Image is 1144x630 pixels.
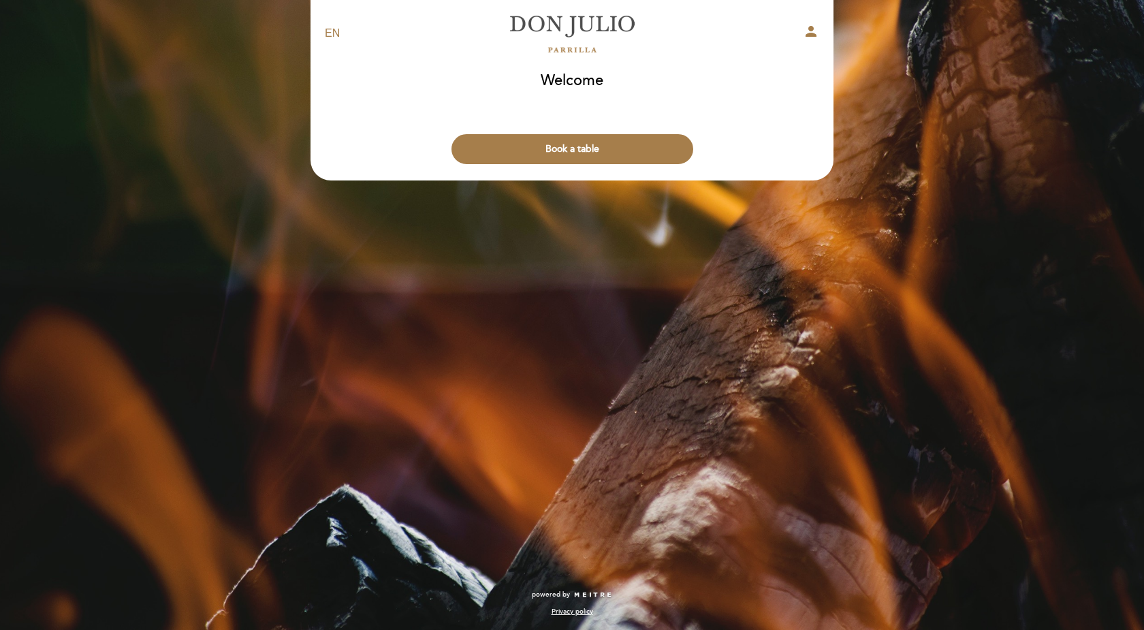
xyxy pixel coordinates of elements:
[487,15,657,52] a: [PERSON_NAME]
[532,590,612,599] a: powered by
[573,592,612,599] img: MEITRE
[532,590,570,599] span: powered by
[803,23,819,40] i: person
[541,73,603,89] h1: Welcome
[552,607,593,616] a: Privacy policy
[451,134,693,164] button: Book a table
[803,23,819,44] button: person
